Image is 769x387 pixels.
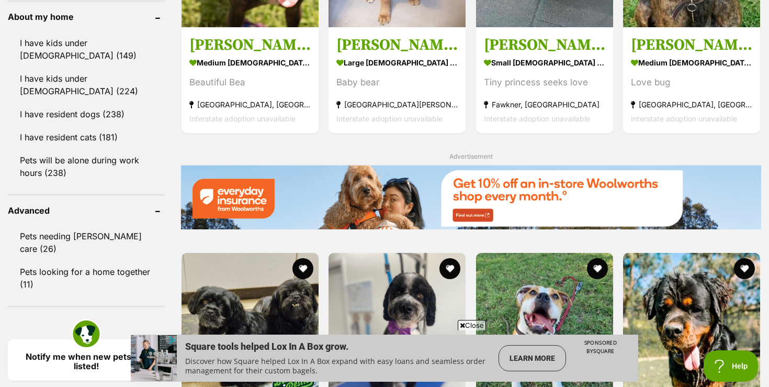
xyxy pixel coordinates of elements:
[292,258,313,279] button: favourite
[704,350,759,382] iframe: Help Scout Beacon - Open
[329,27,466,134] a: [PERSON_NAME] large [DEMOGRAPHIC_DATA] Dog Baby bear [GEOGRAPHIC_DATA][PERSON_NAME][GEOGRAPHIC_DA...
[189,35,311,55] h3: [PERSON_NAME]
[623,27,760,134] a: [PERSON_NAME] medium [DEMOGRAPHIC_DATA] Dog Love bug [GEOGRAPHIC_DATA], [GEOGRAPHIC_DATA] Interst...
[131,335,638,382] iframe: Advertisement
[8,149,165,184] a: Pets will be alone during work hours (238)
[631,55,752,70] strong: medium [DEMOGRAPHIC_DATA] Dog
[484,35,605,55] h3: [PERSON_NAME]
[8,126,165,148] a: I have resident cats (181)
[336,97,458,112] strong: [GEOGRAPHIC_DATA][PERSON_NAME][GEOGRAPHIC_DATA]
[189,114,296,123] span: Interstate adoption unavailable
[336,35,458,55] h3: [PERSON_NAME]
[8,261,165,295] a: Pets looking for a home together (11)
[8,225,165,260] a: Pets needing [PERSON_NAME] care (26)
[8,103,165,125] a: I have resident dogs (238)
[484,114,590,123] span: Interstate adoption unavailable
[189,75,311,90] div: Beautiful Bea
[484,75,605,90] div: Tiny princess seeks love
[189,97,311,112] strong: [GEOGRAPHIC_DATA], [GEOGRAPHIC_DATA]
[8,32,165,67] a: I have kids under [DEMOGRAPHIC_DATA] (149)
[458,320,486,330] span: Close
[587,258,608,279] button: favourite
[8,12,165,21] header: About my home
[189,55,311,70] strong: medium [DEMOGRAPHIC_DATA] Dog
[631,75,752,90] div: Love bug
[336,114,443,123] span: Interstate adoption unavailable
[336,55,458,70] strong: large [DEMOGRAPHIC_DATA] Dog
[631,97,752,112] strong: [GEOGRAPHIC_DATA], [GEOGRAPHIC_DATA]
[8,68,165,102] a: I have kids under [DEMOGRAPHIC_DATA] (224)
[182,27,319,134] a: [PERSON_NAME] medium [DEMOGRAPHIC_DATA] Dog Beautiful Bea [GEOGRAPHIC_DATA], [GEOGRAPHIC_DATA] In...
[631,114,737,123] span: Interstate adoption unavailable
[180,165,761,231] a: Everyday Insurance promotional banner
[8,206,165,215] header: Advanced
[631,35,752,55] h3: [PERSON_NAME]
[440,258,461,279] button: favourite
[449,152,493,160] span: Advertisement
[476,27,613,134] a: [PERSON_NAME] small [DEMOGRAPHIC_DATA] Dog Tiny princess seeks love Fawkner, [GEOGRAPHIC_DATA] In...
[336,75,458,90] div: Baby bear
[180,165,761,229] img: Everyday Insurance promotional banner
[734,258,755,279] button: favourite
[484,55,605,70] strong: small [DEMOGRAPHIC_DATA] Dog
[8,339,165,381] a: Notify me when new pets are listed!
[484,97,605,112] strong: Fawkner, [GEOGRAPHIC_DATA]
